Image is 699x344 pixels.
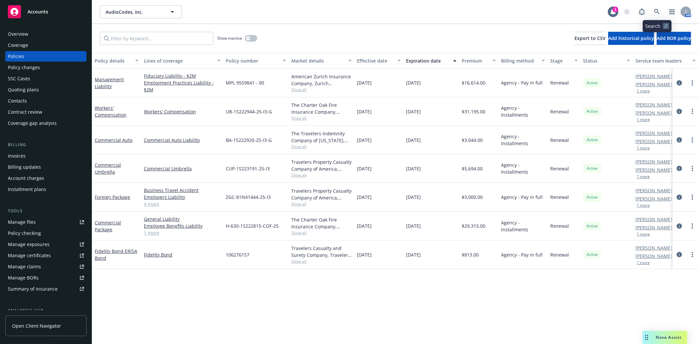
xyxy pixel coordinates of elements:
[5,208,87,214] div: Tools
[637,261,650,265] button: 1 more
[144,229,221,236] a: 1 more
[406,137,421,143] span: [DATE]
[291,144,352,149] span: Show all
[406,222,421,229] span: [DATE]
[8,261,41,272] div: Manage claims
[354,53,403,68] button: Effective date
[550,165,569,172] span: Renewal
[217,35,242,41] span: Show inactive
[5,96,87,106] a: Contacts
[675,164,683,172] a: circleInformation
[8,173,44,183] div: Account charges
[406,194,421,201] span: [DATE]
[550,57,571,64] div: Stage
[144,108,221,115] a: Workers' Compensation
[635,109,672,116] a: [PERSON_NAME]
[583,57,623,64] div: Status
[5,250,87,261] a: Manage certificates
[141,53,223,68] button: Lines of coverage
[459,53,498,68] button: Premium
[357,165,372,172] span: [DATE]
[5,3,87,21] a: Accounts
[501,105,545,118] span: Agency - Installments
[5,239,87,250] span: Manage exposures
[550,251,569,258] span: Renewal
[106,9,162,15] span: AudioCodes, Inc.
[144,251,221,258] a: Fidelity Bond
[5,173,87,183] a: Account charges
[635,187,672,194] a: [PERSON_NAME]
[226,57,279,64] div: Policy number
[5,307,87,314] div: Analytics hub
[635,253,672,259] a: [PERSON_NAME]
[550,222,569,229] span: Renewal
[5,284,87,294] a: Summary of insurance
[291,258,352,264] span: Show all
[5,151,87,161] a: Invoices
[462,165,483,172] span: $5,694.00
[291,230,352,236] span: Show all
[5,142,87,148] div: Billing
[291,216,352,230] div: The Charter Oak Fire Insurance Company, Travelers Insurance
[5,217,87,227] a: Manage files
[95,162,121,175] a: Commercial Umbrella
[144,165,221,172] a: Commercial Umbrella
[501,133,545,147] span: Agency - Installments
[357,251,372,258] span: [DATE]
[586,137,599,143] span: Active
[226,108,272,115] span: UB-1S222944-25-I3-G
[406,79,421,86] span: [DATE]
[501,79,543,86] span: Agency - Pay in full
[643,331,651,344] div: Drag to move
[5,29,87,39] a: Overview
[635,81,672,88] a: [PERSON_NAME]
[689,251,696,258] a: more
[357,79,372,86] span: [DATE]
[12,322,61,329] span: Open Client Navigator
[498,53,548,68] button: Billing method
[462,79,485,86] span: $16,614.00
[100,32,213,45] input: Filter by keyword...
[226,251,249,258] span: 106276157
[357,222,372,229] span: [DATE]
[357,194,372,201] span: [DATE]
[635,138,672,145] a: [PERSON_NAME]
[689,79,696,87] a: more
[406,108,421,115] span: [DATE]
[501,57,538,64] div: Billing method
[144,57,213,64] div: Lines of coverage
[92,53,141,68] button: Policy details
[586,194,599,200] span: Active
[550,137,569,143] span: Renewal
[5,184,87,195] a: Installment plans
[403,53,459,68] button: Expiration date
[8,184,46,195] div: Installment plans
[291,245,352,258] div: Travelers Casualty and Surety Company, Travelers Insurance
[357,57,394,64] div: Effective date
[8,250,51,261] div: Manage certificates
[8,273,39,283] div: Manage BORs
[8,118,57,128] div: Coverage gap analysis
[637,118,650,122] button: 1 more
[226,194,271,201] span: ZGC-81N41444-25-I3
[675,251,683,258] a: circleInformation
[462,251,479,258] span: $813.00
[637,232,650,236] button: 1 more
[550,108,569,115] span: Renewal
[95,57,131,64] div: Policy details
[144,201,221,207] a: 4 more
[406,165,421,172] span: [DATE]
[144,187,221,194] a: Business Travel Accident
[608,35,654,41] span: Add historical policy
[5,118,87,128] a: Coverage gap analysis
[291,187,352,201] div: Travelers Property Casualty Company of America, Travelers Insurance
[675,79,683,87] a: circleInformation
[689,136,696,144] a: more
[8,40,28,50] div: Coverage
[462,222,485,229] span: $29,315.00
[635,101,672,108] a: [PERSON_NAME]
[8,62,40,73] div: Policy changes
[8,96,27,106] div: Contacts
[462,194,483,201] span: $3,000.00
[586,223,599,229] span: Active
